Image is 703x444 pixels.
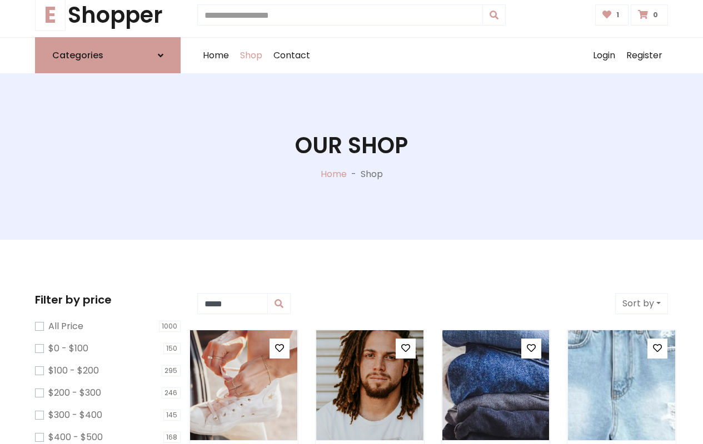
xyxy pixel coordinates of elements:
[48,408,102,422] label: $300 - $400
[650,10,661,20] span: 0
[162,365,181,376] span: 295
[197,38,235,73] a: Home
[347,168,361,181] p: -
[35,2,181,28] a: EShopper
[48,386,101,400] label: $200 - $300
[268,38,316,73] a: Contact
[235,38,268,73] a: Shop
[631,4,668,26] a: 0
[163,432,181,443] span: 168
[361,168,383,181] p: Shop
[587,38,621,73] a: Login
[48,364,99,377] label: $100 - $200
[35,37,181,73] a: Categories
[615,293,668,314] button: Sort by
[595,4,629,26] a: 1
[52,50,103,60] h6: Categories
[321,168,347,180] a: Home
[48,320,83,333] label: All Price
[163,343,181,354] span: 150
[614,10,622,20] span: 1
[621,38,668,73] a: Register
[48,431,103,444] label: $400 - $500
[48,342,88,355] label: $0 - $100
[295,132,408,159] h1: Our Shop
[162,387,181,398] span: 246
[159,321,181,332] span: 1000
[35,2,181,28] h1: Shopper
[35,293,181,306] h5: Filter by price
[163,410,181,421] span: 145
